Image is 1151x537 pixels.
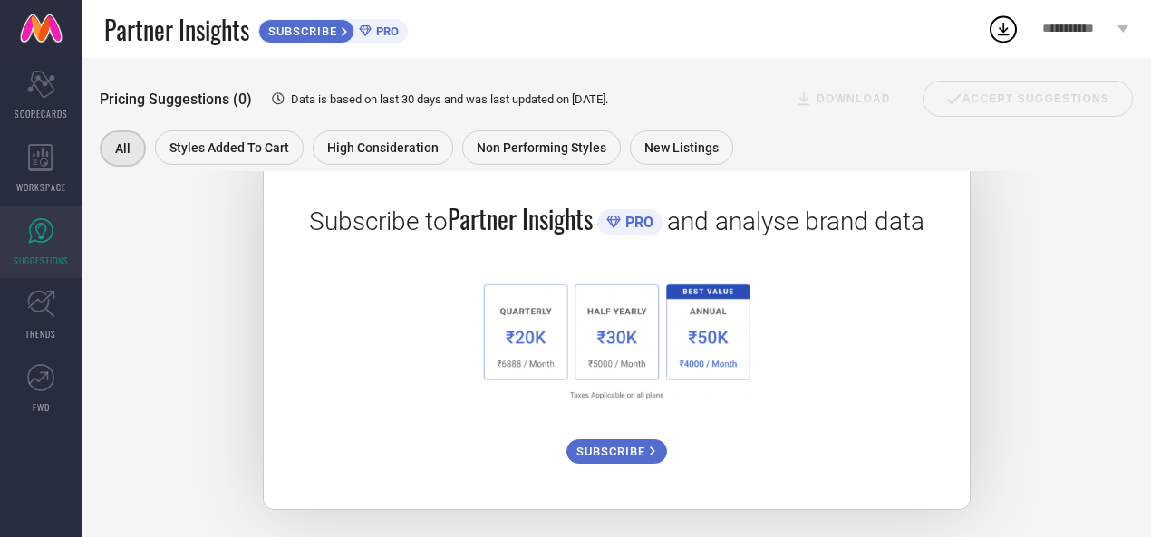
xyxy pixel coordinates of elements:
[987,13,1020,45] div: Open download list
[448,200,593,237] span: Partner Insights
[104,11,249,48] span: Partner Insights
[644,140,719,155] span: New Listings
[309,206,448,236] span: Subscribe to
[115,141,131,156] span: All
[472,273,760,408] img: 1a6fb96cb29458d7132d4e38d36bc9c7.png
[258,14,408,43] a: SUBSCRIBEPRO
[100,91,252,108] span: Pricing Suggestions (0)
[621,214,653,231] span: PRO
[25,327,56,340] span: TRENDS
[33,400,50,414] span: FWD
[14,254,69,267] span: SUGGESTIONS
[327,140,439,155] span: High Consideration
[169,140,289,155] span: Styles Added To Cart
[372,24,399,38] span: PRO
[667,206,924,236] span: and analyse brand data
[477,140,606,155] span: Non Performing Styles
[576,445,650,458] span: SUBSCRIBE
[259,24,342,38] span: SUBSCRIBE
[16,180,66,194] span: WORKSPACE
[291,92,608,106] span: Data is based on last 30 days and was last updated on [DATE] .
[15,107,68,120] span: SCORECARDS
[566,426,667,464] a: SUBSCRIBE
[923,81,1133,117] div: Accept Suggestions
